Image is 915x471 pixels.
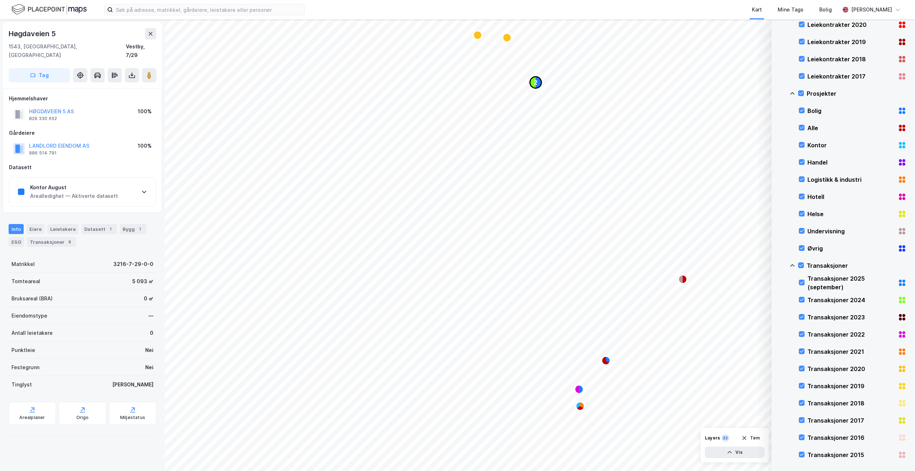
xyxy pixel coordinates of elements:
[576,402,584,410] div: Map marker
[807,347,895,356] div: Transaksjoner 2021
[9,68,70,82] button: Tag
[120,415,145,420] div: Miljøstatus
[534,80,537,86] text: 2
[879,437,915,471] iframe: Chat Widget
[807,192,895,201] div: Hotell
[113,260,153,268] div: 3216-7-29-0-0
[807,227,895,235] div: Undervisning
[11,260,35,268] div: Matrikkel
[807,399,895,408] div: Transaksjoner 2018
[807,38,895,46] div: Leiekontrakter 2019
[138,142,152,150] div: 100%
[807,20,895,29] div: Leiekontrakter 2020
[9,28,57,39] div: Høgdaveien 5
[11,294,53,303] div: Bruksareal (BRA)
[113,4,304,15] input: Søk på adresse, matrikkel, gårdeiere, leietakere eller personer
[721,434,729,442] div: 32
[150,329,153,337] div: 0
[138,107,152,116] div: 100%
[705,435,720,441] div: Layers
[144,294,153,303] div: 0 ㎡
[145,363,153,372] div: Nei
[27,237,76,247] div: Transaksjoner
[807,451,895,459] div: Transaksjoner 2015
[752,5,762,14] div: Kart
[807,274,895,291] div: Transaksjoner 2025 (september)
[851,5,892,14] div: [PERSON_NAME]
[126,42,156,60] div: Vestby, 7/29
[9,42,126,60] div: 1543, [GEOGRAPHIC_DATA], [GEOGRAPHIC_DATA]
[9,129,156,137] div: Gårdeiere
[9,237,24,247] div: ESG
[575,385,583,394] div: Map marker
[11,329,53,337] div: Antall leietakere
[76,415,89,420] div: Origo
[807,261,906,270] div: Transaksjoner
[473,31,482,39] div: Map marker
[807,433,895,442] div: Transaksjoner 2016
[503,33,511,42] div: Map marker
[30,183,118,192] div: Kontor August
[112,380,153,389] div: [PERSON_NAME]
[807,72,895,81] div: Leiekontrakter 2017
[30,192,118,200] div: Arealledighet — Aktiverte datasett
[807,106,895,115] div: Bolig
[11,380,32,389] div: Tinglyst
[11,363,39,372] div: Festegrunn
[807,313,895,322] div: Transaksjoner 2023
[19,415,45,420] div: Arealplaner
[807,296,895,304] div: Transaksjoner 2024
[29,150,57,156] div: 986 514 791
[807,330,895,339] div: Transaksjoner 2022
[819,5,832,14] div: Bolig
[807,382,895,390] div: Transaksjoner 2019
[148,311,153,320] div: —
[602,356,610,365] div: Map marker
[29,116,57,122] div: 829 330 652
[107,225,114,233] div: 1
[807,89,906,98] div: Prosjekter
[145,346,153,355] div: Nei
[9,94,156,103] div: Hjemmelshaver
[9,224,24,234] div: Info
[678,275,687,284] div: Map marker
[11,277,40,286] div: Tomteareal
[807,210,895,218] div: Helse
[807,158,895,167] div: Handel
[807,55,895,63] div: Leiekontrakter 2018
[778,5,803,14] div: Mine Tags
[11,346,35,355] div: Punktleie
[807,416,895,425] div: Transaksjoner 2017
[9,163,156,172] div: Datasett
[807,124,895,132] div: Alle
[807,175,895,184] div: Logistikk & industri
[120,224,146,234] div: Bygg
[81,224,117,234] div: Datasett
[47,224,79,234] div: Leietakere
[879,437,915,471] div: Kontrollprogram for chat
[11,311,47,320] div: Eiendomstype
[136,225,143,233] div: 1
[705,447,764,458] button: Vis
[66,238,73,246] div: 8
[807,141,895,149] div: Kontor
[530,77,541,88] div: Map marker
[132,277,153,286] div: 5 093 ㎡
[27,224,44,234] div: Eiere
[807,244,895,253] div: Øvrig
[807,365,895,373] div: Transaksjoner 2020
[737,432,764,444] button: Tøm
[11,3,87,16] img: logo.f888ab2527a4732fd821a326f86c7f29.svg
